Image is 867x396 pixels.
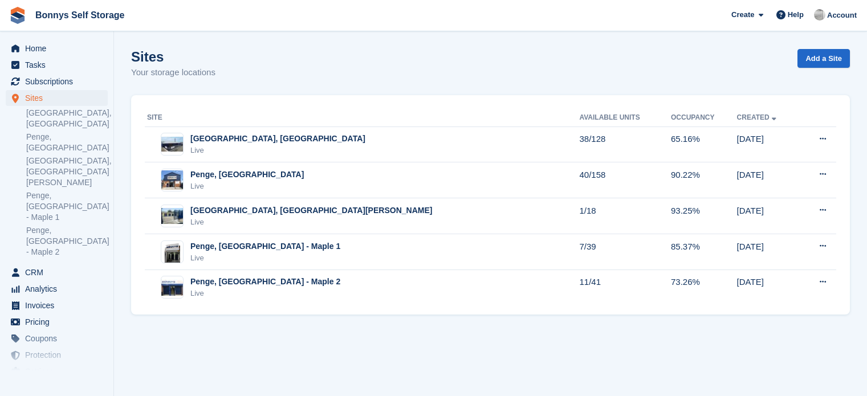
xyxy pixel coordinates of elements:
[25,281,93,297] span: Analytics
[671,109,737,127] th: Occupancy
[25,364,93,379] span: Settings
[190,169,304,181] div: Penge, [GEOGRAPHIC_DATA]
[25,90,93,106] span: Sites
[737,126,800,162] td: [DATE]
[25,314,93,330] span: Pricing
[6,330,108,346] a: menu
[25,40,93,56] span: Home
[26,225,108,258] a: Penge, [GEOGRAPHIC_DATA] - Maple 2
[6,281,108,297] a: menu
[797,49,850,68] a: Add a Site
[6,314,108,330] a: menu
[6,264,108,280] a: menu
[25,74,93,89] span: Subscriptions
[25,297,93,313] span: Invoices
[161,279,183,296] img: Image of Penge, London - Maple 2 site
[131,66,215,79] p: Your storage locations
[6,74,108,89] a: menu
[145,109,579,127] th: Site
[814,9,825,21] img: James Bonny
[190,252,340,264] div: Live
[579,234,671,270] td: 7/39
[579,270,671,305] td: 11/41
[190,205,432,217] div: [GEOGRAPHIC_DATA], [GEOGRAPHIC_DATA][PERSON_NAME]
[671,234,737,270] td: 85.37%
[190,288,340,299] div: Live
[9,7,26,24] img: stora-icon-8386f47178a22dfd0bd8f6a31ec36ba5ce8667c1dd55bd0f319d3a0aa187defe.svg
[579,109,671,127] th: Available Units
[161,170,183,189] img: Image of Penge, London - Limes Avenue site
[165,240,180,263] img: Image of Penge, London - Maple 1 site
[190,133,365,145] div: [GEOGRAPHIC_DATA], [GEOGRAPHIC_DATA]
[671,198,737,234] td: 93.25%
[579,198,671,234] td: 1/18
[737,162,800,198] td: [DATE]
[6,90,108,106] a: menu
[26,156,108,188] a: [GEOGRAPHIC_DATA], [GEOGRAPHIC_DATA][PERSON_NAME]
[26,190,108,223] a: Penge, [GEOGRAPHIC_DATA] - Maple 1
[25,264,93,280] span: CRM
[671,162,737,198] td: 90.22%
[737,270,800,305] td: [DATE]
[25,347,93,363] span: Protection
[190,240,340,252] div: Penge, [GEOGRAPHIC_DATA] - Maple 1
[25,57,93,73] span: Tasks
[131,49,215,64] h1: Sites
[579,162,671,198] td: 40/158
[190,217,432,228] div: Live
[737,198,800,234] td: [DATE]
[25,330,93,346] span: Coupons
[161,137,183,152] img: Image of Great Yarmouth, Norfolk site
[190,181,304,192] div: Live
[671,126,737,162] td: 65.16%
[737,234,800,270] td: [DATE]
[190,145,365,156] div: Live
[6,297,108,313] a: menu
[190,276,340,288] div: Penge, [GEOGRAPHIC_DATA] - Maple 2
[26,108,108,129] a: [GEOGRAPHIC_DATA], [GEOGRAPHIC_DATA]
[6,57,108,73] a: menu
[6,347,108,363] a: menu
[26,132,108,153] a: Penge, [GEOGRAPHIC_DATA]
[731,9,754,21] span: Create
[6,40,108,56] a: menu
[827,10,857,21] span: Account
[161,208,183,224] img: Image of Anerley, London - Selby Road site
[737,113,779,121] a: Created
[6,364,108,379] a: menu
[31,6,129,25] a: Bonnys Self Storage
[788,9,804,21] span: Help
[671,270,737,305] td: 73.26%
[579,126,671,162] td: 38/128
